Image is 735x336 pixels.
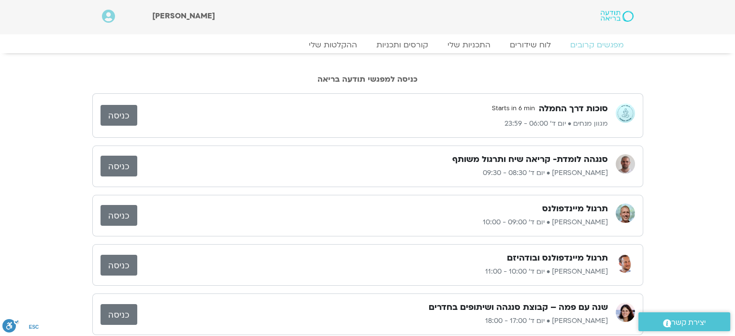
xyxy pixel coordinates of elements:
[367,40,438,50] a: קורסים ותכניות
[561,40,634,50] a: מפגשים קרובים
[101,156,137,176] a: כניסה
[507,252,608,264] h3: תרגול מיינדפולנס ובודהיזם
[671,316,706,329] span: יצירת קשר
[102,40,634,50] nav: Menu
[539,103,608,115] h3: סוכות דרך החמלה
[137,217,608,228] p: [PERSON_NAME] • יום ד׳ 09:00 - 10:00
[616,253,635,273] img: רון כהנא
[616,204,635,223] img: ניב אידלמן
[101,255,137,276] a: כניסה
[152,11,215,21] span: [PERSON_NAME]
[638,312,730,331] a: יצירת קשר
[137,266,608,278] p: [PERSON_NAME] • יום ד׳ 10:00 - 11:00
[92,75,643,84] h2: כניסה למפגשי תודעה בריאה
[488,102,539,116] span: Starts in 6 min
[299,40,367,50] a: ההקלטות שלי
[101,304,137,325] a: כניסה
[542,203,608,215] h3: תרגול מיינדפולנס
[137,167,608,179] p: [PERSON_NAME] • יום ד׳ 08:30 - 09:30
[616,103,635,123] img: מגוון מנחים
[616,154,635,174] img: דקל קנטי
[500,40,561,50] a: לוח שידורים
[101,105,137,126] a: כניסה
[616,303,635,322] img: מיכל גורל
[137,315,608,327] p: [PERSON_NAME] • יום ד׳ 17:00 - 18:00
[101,205,137,226] a: כניסה
[429,302,608,313] h3: שנה עם פמה – קבוצת סנגהה ושיתופים בחדרים
[452,154,608,165] h3: סנגהה לומדת- קריאה שיח ותרגול משותף
[137,118,608,130] p: מגוון מנחים • יום ד׳ 06:00 - 23:59
[438,40,500,50] a: התכניות שלי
